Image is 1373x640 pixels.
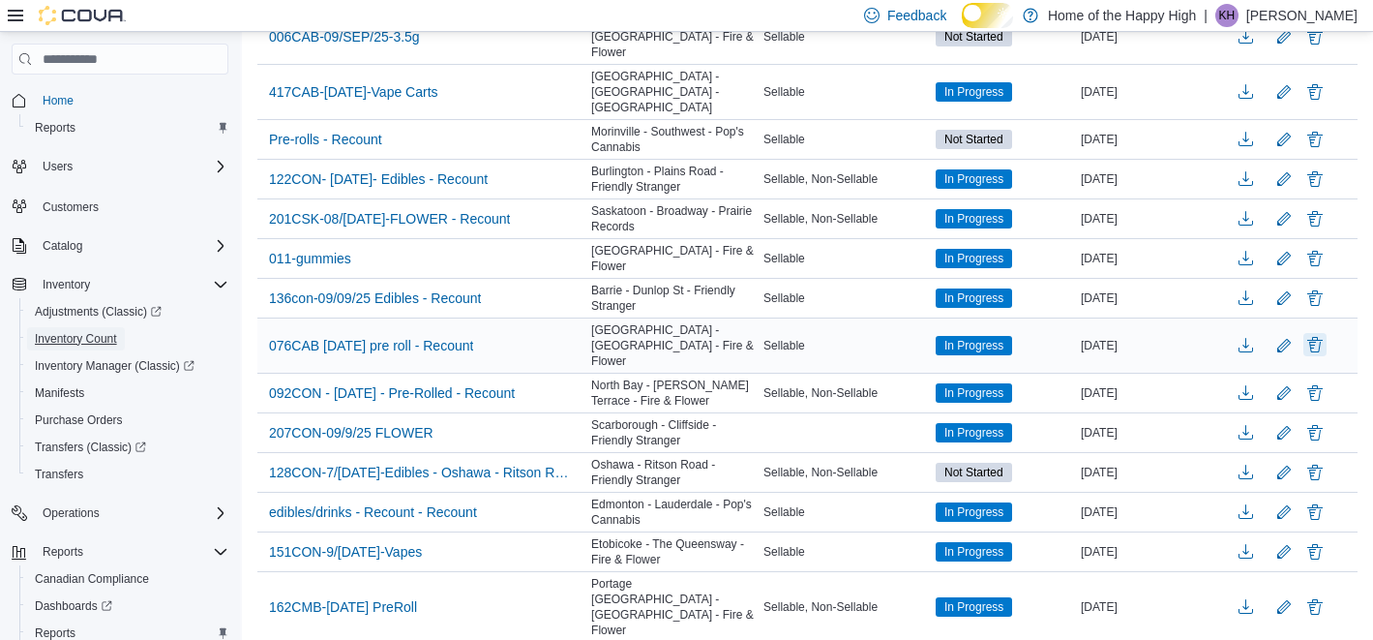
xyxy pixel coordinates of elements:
span: Oshawa - Ritson Road - Friendly Stranger [591,457,756,488]
span: Inventory Manager (Classic) [35,358,194,374]
span: In Progress [944,83,1003,101]
a: Home [35,89,81,112]
span: In Progress [936,169,1012,189]
a: Inventory Manager (Classic) [27,354,202,378]
div: [DATE] [1077,381,1222,405]
button: 122CON- [DATE]- Edibles - Recount [261,165,495,194]
span: Reports [35,540,228,564]
div: Sellable [760,128,932,151]
button: Reports [19,114,236,141]
span: [GEOGRAPHIC_DATA] - Fire & Flower [591,243,756,274]
div: [DATE] [1077,287,1222,310]
span: Operations [43,505,100,521]
span: In Progress [936,336,1012,355]
button: Users [4,153,236,180]
span: edibles/drinks - Recount - Recount [269,503,477,522]
span: Dashboards [35,598,112,614]
span: Canadian Compliance [35,571,149,587]
span: In Progress [944,210,1003,228]
button: Edit count details [1272,22,1296,51]
button: 011-gummies [261,244,359,273]
span: 151CON-9/[DATE]-Vapes [269,542,422,562]
a: Inventory Count [27,327,125,350]
div: [DATE] [1077,421,1222,444]
span: 136con-09/09/25 Edibles - Recount [269,289,481,308]
span: Transfers [35,467,83,482]
span: In Progress [944,503,1003,521]
span: Users [43,159,73,174]
div: [DATE] [1077,595,1222,619]
button: Purchase Orders [19,407,236,434]
button: Edit count details [1272,204,1296,233]
span: 011-gummies [269,249,351,268]
span: Inventory [43,277,90,292]
span: Scarborough - Cliffside - Friendly Stranger [591,417,756,448]
button: Edit count details [1272,331,1296,360]
div: [DATE] [1077,168,1222,191]
button: Home [4,86,236,114]
div: [DATE] [1077,25,1222,48]
button: Delete [1303,247,1327,270]
div: Sellable [760,501,932,524]
button: Inventory [35,273,98,296]
div: [DATE] [1077,207,1222,230]
span: Purchase Orders [27,409,228,432]
span: In Progress [936,597,1012,617]
span: In Progress [944,170,1003,188]
button: Canadian Compliance [19,565,236,593]
a: Transfers (Classic) [27,436,154,459]
button: Delete [1303,461,1327,484]
button: Delete [1303,540,1327,564]
button: 128CON-7/[DATE]-Edibles - Oshawa - Ritson Road - Friendly Stranger - Recount - Recount - Recount [261,458,583,487]
div: Sellable, Non-Sellable [760,461,932,484]
span: Reports [35,120,75,136]
span: Inventory Count [27,327,228,350]
span: 417CAB-[DATE]-Vape Carts [269,82,438,102]
a: Canadian Compliance [27,567,157,591]
span: In Progress [936,542,1012,562]
span: Customers [43,199,99,215]
button: Catalog [35,234,90,258]
span: Saskatoon - Broadway - Prairie Records [591,203,756,234]
a: Inventory Manager (Classic) [19,352,236,380]
span: In Progress [936,423,1012,442]
div: Sellable [760,334,932,357]
span: Catalog [43,238,82,254]
a: Adjustments (Classic) [27,300,169,323]
p: | [1204,4,1208,27]
span: Inventory Count [35,331,117,347]
input: Dark Mode [962,3,1013,28]
span: Customers [35,194,228,218]
button: Operations [4,500,236,527]
button: 092CON - [DATE] - Pre-Rolled - Recount [261,379,522,408]
span: Adjustments (Classic) [27,300,228,323]
span: 162CMB-[DATE] PreRoll [269,597,417,617]
span: Operations [35,502,228,525]
span: Home [43,93,74,108]
button: Edit count details [1272,537,1296,566]
button: Delete [1303,287,1327,310]
span: Not Started [944,464,1003,481]
span: Manifests [27,381,228,405]
span: Reports [43,544,83,560]
button: 151CON-9/[DATE]-Vapes [261,537,430,566]
button: Delete [1303,168,1327,191]
span: Canadian Compliance [27,567,228,591]
a: Dashboards [27,594,120,618]
button: Edit count details [1272,458,1296,487]
span: Edmonton - Lauderdale - Pop's Cannabis [591,497,756,528]
span: In Progress [936,383,1012,403]
span: Dark Mode [962,28,963,29]
div: Sellable, Non-Sellable [760,595,932,619]
a: Dashboards [19,593,236,620]
button: Edit count details [1272,244,1296,273]
div: Sellable, Non-Sellable [760,207,932,230]
button: Delete [1303,128,1327,151]
span: 207CON-09/9/25 FLOWER [269,423,433,442]
span: Transfers (Classic) [35,440,146,455]
span: North Bay - [PERSON_NAME] Terrace - Fire & Flower [591,378,756,409]
span: In Progress [936,209,1012,229]
span: Reports [27,116,228,139]
span: Transfers [27,463,228,486]
a: Transfers (Classic) [19,434,236,461]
